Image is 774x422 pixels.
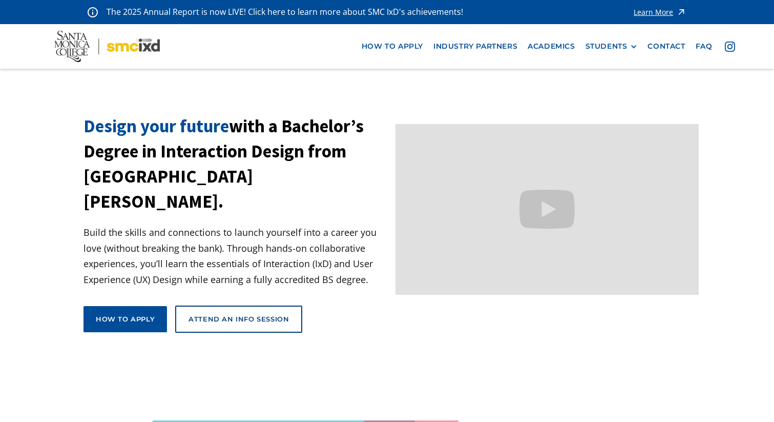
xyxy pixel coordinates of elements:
[395,124,699,295] iframe: Design your future with a Bachelor's Degree in Interaction Design from Santa Monica College
[83,225,387,287] p: Build the skills and connections to launch yourself into a career you love (without breaking the ...
[83,114,387,214] h1: with a Bachelor’s Degree in Interaction Design from [GEOGRAPHIC_DATA][PERSON_NAME].
[676,5,686,19] img: icon - arrow - alert
[107,5,464,19] p: The 2025 Annual Report is now LIVE! Click here to learn more about SMC IxD's achievements!
[96,314,155,324] div: How to apply
[585,42,638,51] div: STUDENTS
[189,314,289,324] div: Attend an Info Session
[175,306,302,332] a: Attend an Info Session
[428,37,522,56] a: industry partners
[54,31,160,62] img: Santa Monica College - SMC IxD logo
[88,7,98,17] img: icon - information - alert
[585,42,627,51] div: STUDENTS
[83,115,229,137] span: Design your future
[634,5,686,19] a: Learn More
[691,37,718,56] a: faq
[357,37,428,56] a: how to apply
[634,9,673,16] div: Learn More
[725,42,735,52] img: icon - instagram
[83,306,167,332] a: How to apply
[642,37,690,56] a: contact
[522,37,580,56] a: Academics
